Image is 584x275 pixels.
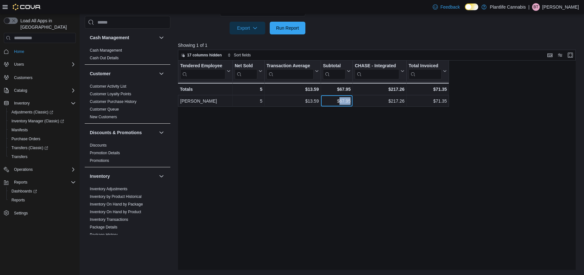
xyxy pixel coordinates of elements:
[9,196,27,204] a: Reports
[11,189,37,194] span: Dashboards
[14,62,24,67] span: Users
[323,63,345,79] div: Subtotal
[6,126,78,134] button: Manifests
[11,127,28,133] span: Manifests
[11,61,26,68] button: Users
[85,141,170,167] div: Discounts & Promotions
[90,129,156,136] button: Discounts & Promotions
[85,47,170,64] div: Cash Management
[9,187,76,195] span: Dashboards
[1,99,78,108] button: Inventory
[11,166,35,173] button: Operations
[9,108,56,116] a: Adjustments (Classic)
[6,187,78,196] a: Dashboards
[1,60,78,69] button: Users
[180,63,231,79] button: Tendered Employee
[90,34,129,41] h3: Cash Management
[90,114,117,119] span: New Customers
[440,4,460,10] span: Feedback
[1,178,78,187] button: Reports
[1,73,78,82] button: Customers
[90,233,118,237] a: Package History
[6,196,78,205] button: Reports
[90,70,110,77] h3: Customer
[90,55,119,61] span: Cash Out Details
[90,107,119,112] span: Customer Queue
[90,210,141,214] a: Inventory On Hand by Product
[90,99,137,104] a: Customer Purchase History
[14,49,24,54] span: Home
[90,129,142,136] h3: Discounts & Promotions
[11,198,25,203] span: Reports
[90,173,110,179] h3: Inventory
[11,209,76,217] span: Settings
[11,73,76,81] span: Customers
[11,47,76,55] span: Home
[90,48,122,53] a: Cash Management
[90,115,117,119] a: New Customers
[11,119,64,124] span: Inventory Manager (Classic)
[9,144,76,152] span: Transfers (Classic)
[9,117,67,125] a: Inventory Manager (Classic)
[323,97,351,105] div: $67.95
[235,63,257,79] div: Net Sold
[90,173,156,179] button: Inventory
[14,180,27,185] span: Reports
[267,63,314,69] div: Transaction Average
[528,3,530,11] p: |
[158,34,165,41] button: Cash Management
[9,187,39,195] a: Dashboards
[90,225,118,230] span: Package Details
[85,83,170,123] div: Customer
[90,202,143,207] span: Inventory On Hand by Package
[490,3,526,11] p: Plantlife Cannabis
[6,117,78,126] a: Inventory Manager (Classic)
[11,110,53,115] span: Adjustments (Classic)
[4,44,76,234] nav: Complex example
[90,34,156,41] button: Cash Management
[18,18,76,30] span: Load All Apps in [GEOGRAPHIC_DATA]
[430,1,462,13] a: Feedback
[90,158,109,163] a: Promotions
[90,150,120,156] span: Promotion Details
[85,185,170,272] div: Inventory
[11,48,27,55] a: Home
[180,85,231,93] div: Totals
[14,101,30,106] span: Inventory
[9,196,76,204] span: Reports
[11,178,76,186] span: Reports
[14,211,28,216] span: Settings
[235,63,257,69] div: Net Sold
[1,47,78,56] button: Home
[235,63,262,79] button: Net Sold
[465,4,478,10] input: Dark Mode
[11,99,76,107] span: Inventory
[158,172,165,180] button: Inventory
[267,63,319,79] button: Transaction Average
[11,61,76,68] span: Users
[533,3,538,11] span: BT
[235,85,262,93] div: 5
[355,85,404,93] div: $217.26
[90,92,131,96] a: Customer Loyalty Points
[178,42,580,48] p: Showing 1 of 1
[267,85,319,93] div: $13.59
[9,153,30,161] a: Transfers
[6,134,78,143] button: Purchase Orders
[11,99,32,107] button: Inventory
[9,135,43,143] a: Purchase Orders
[180,63,225,69] div: Tendered Employee
[90,143,107,148] a: Discounts
[1,208,78,218] button: Settings
[355,63,399,69] div: CHASE - Integrated
[9,126,30,134] a: Manifests
[13,4,41,10] img: Cova
[566,51,574,59] button: Enter fullscreen
[11,178,30,186] button: Reports
[225,51,253,59] button: Sort fields
[267,97,319,105] div: $13.59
